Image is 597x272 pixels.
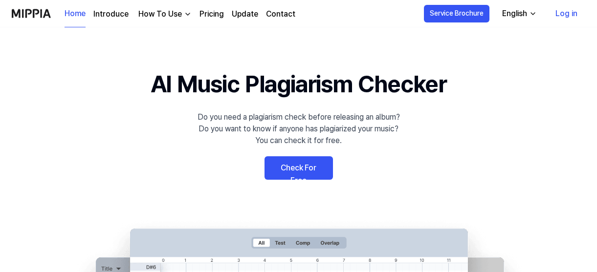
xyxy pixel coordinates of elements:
[424,5,489,22] button: Service Brochure
[232,8,258,20] a: Update
[199,8,224,20] a: Pricing
[266,8,295,20] a: Contact
[494,4,543,23] button: English
[93,8,129,20] a: Introduce
[65,0,86,27] a: Home
[136,8,184,20] div: How To Use
[500,8,529,20] div: English
[136,8,192,20] button: How To Use
[151,66,446,102] h1: AI Music Plagiarism Checker
[198,111,400,146] div: Do you need a plagiarism check before releasing an album? Do you want to know if anyone has plagi...
[265,156,333,180] a: Check For Free
[184,10,192,18] img: down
